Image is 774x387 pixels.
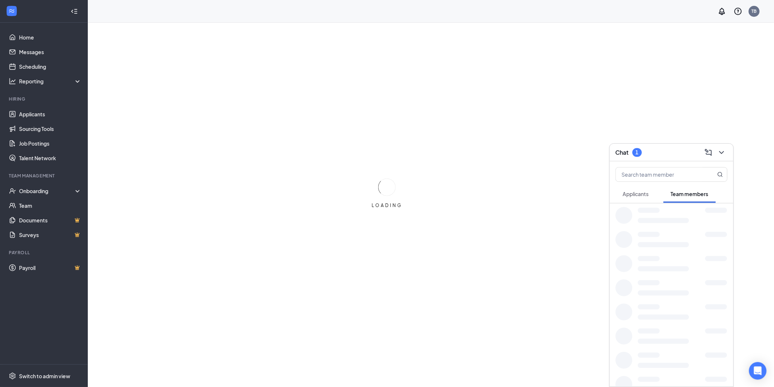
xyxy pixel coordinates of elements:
svg: WorkstreamLogo [8,7,15,15]
button: ComposeMessage [703,147,714,158]
a: Team [19,198,82,213]
svg: Settings [9,372,16,380]
div: Reporting [19,78,82,85]
div: Payroll [9,249,80,256]
svg: ChevronDown [717,148,726,157]
a: Job Postings [19,136,82,151]
a: Home [19,30,82,45]
a: PayrollCrown [19,260,82,275]
a: DocumentsCrown [19,213,82,228]
div: Onboarding [19,187,75,195]
h3: Chat [616,149,629,157]
svg: ComposeMessage [704,148,713,157]
input: Search team member [616,168,703,181]
svg: UserCheck [9,187,16,195]
div: Team Management [9,173,80,179]
button: ChevronDown [716,147,728,158]
a: Messages [19,45,82,59]
svg: MagnifyingGlass [717,172,723,177]
a: Talent Network [19,151,82,165]
div: TB [752,8,757,14]
span: Applicants [623,191,649,197]
a: SurveysCrown [19,228,82,242]
a: Sourcing Tools [19,121,82,136]
span: Team members [671,191,709,197]
svg: Analysis [9,78,16,85]
a: Applicants [19,107,82,121]
svg: QuestionInfo [734,7,743,16]
div: Open Intercom Messenger [749,362,767,380]
div: LOADING [369,202,405,208]
svg: Notifications [718,7,726,16]
div: Hiring [9,96,80,102]
a: Scheduling [19,59,82,74]
div: 1 [636,149,639,155]
svg: Collapse [71,8,78,15]
div: Switch to admin view [19,372,70,380]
